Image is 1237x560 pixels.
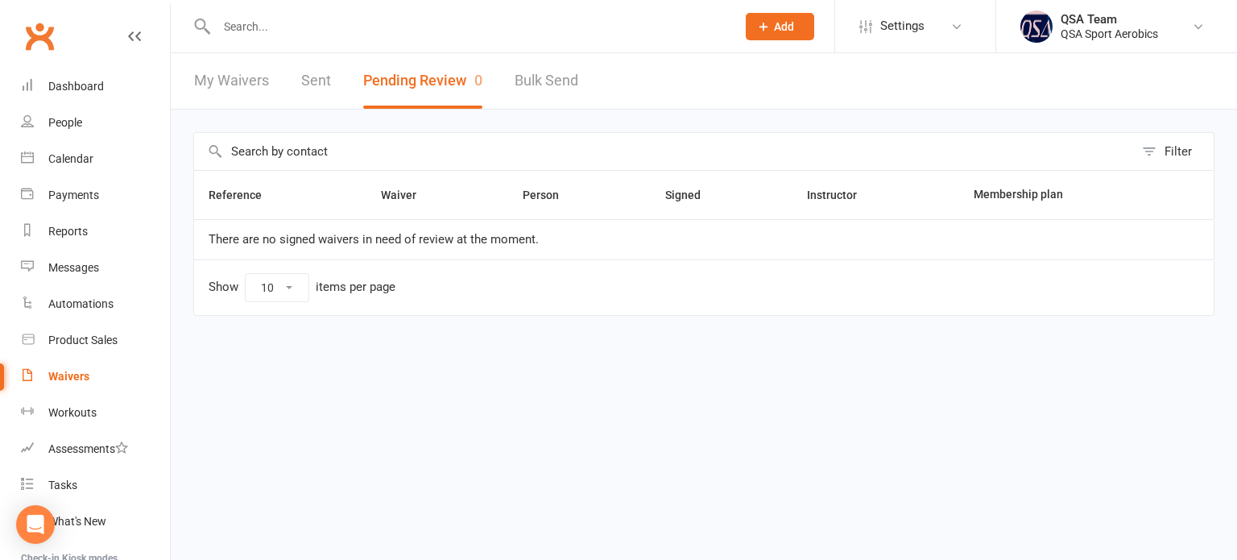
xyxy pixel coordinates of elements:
a: My Waivers [194,53,269,109]
a: Assessments [21,431,170,467]
div: Filter [1165,142,1192,161]
div: Calendar [48,152,93,165]
button: Filter [1134,133,1214,170]
div: People [48,116,82,129]
a: Waivers [21,359,170,395]
div: What's New [48,515,106,528]
div: Product Sales [48,334,118,346]
div: Workouts [48,406,97,419]
a: Bulk Send [515,53,578,109]
div: Waivers [48,370,89,383]
a: Product Sales [21,322,170,359]
button: Signed [665,185,718,205]
a: Tasks [21,467,170,504]
span: Instructor [807,189,875,201]
a: Payments [21,177,170,214]
input: Search by contact [194,133,1134,170]
button: Add [746,13,814,40]
span: Settings [880,8,925,44]
span: 0 [474,72,482,89]
button: Instructor [807,185,875,205]
a: Reports [21,214,170,250]
span: Signed [665,189,718,201]
a: Workouts [21,395,170,431]
div: Dashboard [48,80,104,93]
span: Add [774,20,794,33]
div: Show [209,273,395,302]
input: Search... [212,15,725,38]
a: What's New [21,504,170,540]
td: There are no signed waivers in need of review at the moment. [194,219,1214,259]
a: Dashboard [21,68,170,105]
div: items per page [316,280,395,294]
th: Membership plan [959,171,1164,219]
div: Automations [48,297,114,310]
div: QSA Sport Aerobics [1061,27,1158,41]
a: Clubworx [19,16,60,56]
div: QSA Team [1061,12,1158,27]
div: Tasks [48,479,77,492]
a: Automations [21,286,170,322]
a: People [21,105,170,141]
a: Calendar [21,141,170,177]
span: Person [523,189,577,201]
div: Messages [48,261,99,274]
div: Open Intercom Messenger [16,505,55,544]
button: Person [523,185,577,205]
div: Payments [48,189,99,201]
span: Waiver [381,189,434,201]
button: Pending Review0 [363,53,482,109]
a: Messages [21,250,170,286]
button: Waiver [381,185,434,205]
div: Reports [48,225,88,238]
img: thumb_image1645967867.png [1020,10,1053,43]
span: Reference [209,189,279,201]
a: Sent [301,53,331,109]
div: Assessments [48,442,128,455]
button: Reference [209,185,279,205]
